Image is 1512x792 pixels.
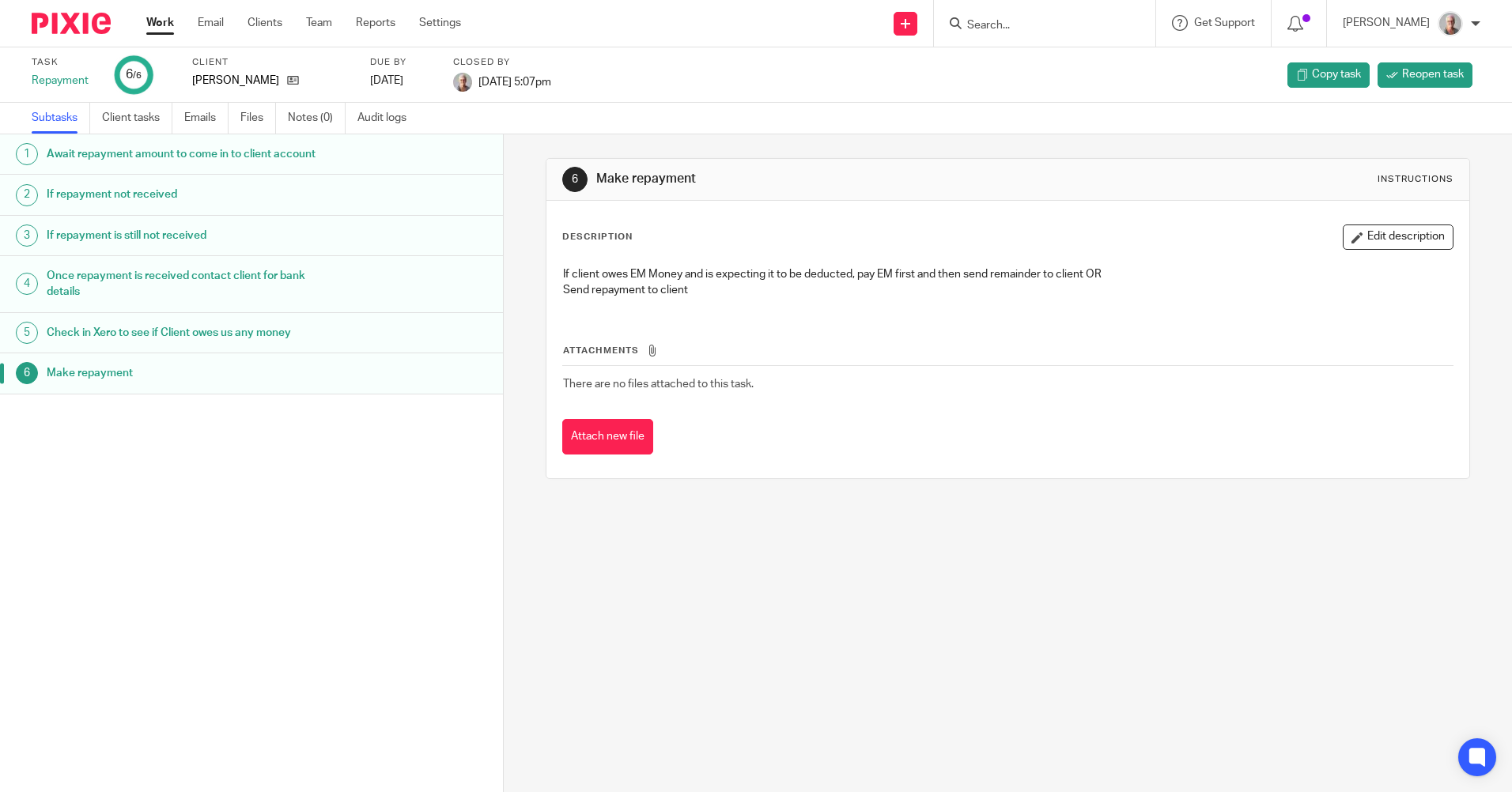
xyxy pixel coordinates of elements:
[248,15,282,31] a: Clients
[562,419,653,454] button: Attach new file
[32,73,95,89] div: Repayment
[32,103,90,134] a: Subtasks
[1312,66,1361,82] span: Copy task
[1343,224,1453,250] button: Edit description
[47,224,341,247] h1: If repayment is still not received
[192,56,350,69] label: Client
[357,103,418,134] a: Audit logs
[16,143,38,165] div: 1
[562,231,633,243] p: Description
[47,321,341,345] h1: Check in Xero to see if Client owes us any money
[1402,66,1464,82] span: Reopen task
[966,19,1108,33] input: Search
[184,103,229,134] a: Emails
[16,224,38,247] div: 3
[32,56,95,69] label: Task
[419,15,461,31] a: Settings
[16,273,38,295] div: 4
[1287,62,1370,88] a: Copy task
[563,266,1452,282] p: If client owes EM Money and is expecting it to be deducted, pay EM first and then send remainder ...
[563,379,754,390] span: There are no files attached to this task.
[47,142,341,166] h1: Await repayment amount to come in to client account
[563,282,1452,298] p: Send repayment to client
[596,171,1041,187] h1: Make repayment
[47,361,341,385] h1: Make repayment
[16,322,38,344] div: 5
[356,15,395,31] a: Reports
[1194,17,1255,28] span: Get Support
[146,15,174,31] a: Work
[16,362,38,384] div: 6
[306,15,332,31] a: Team
[453,73,472,92] img: KR%20update.jpg
[192,73,279,89] p: [PERSON_NAME]
[47,264,341,304] h1: Once repayment is received contact client for bank details
[288,103,346,134] a: Notes (0)
[1343,15,1430,31] p: [PERSON_NAME]
[126,66,142,84] div: 6
[1378,62,1472,88] a: Reopen task
[16,184,38,206] div: 2
[370,56,433,69] label: Due by
[563,346,639,355] span: Attachments
[240,103,276,134] a: Files
[1378,173,1453,186] div: Instructions
[32,13,111,34] img: Pixie
[370,73,433,89] div: [DATE]
[102,103,172,134] a: Client tasks
[47,183,341,206] h1: If repayment not received
[198,15,224,31] a: Email
[133,71,142,80] small: /6
[478,76,551,87] span: [DATE] 5:07pm
[453,56,551,69] label: Closed by
[562,167,588,192] div: 6
[1438,11,1463,36] img: KR%20update.jpg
